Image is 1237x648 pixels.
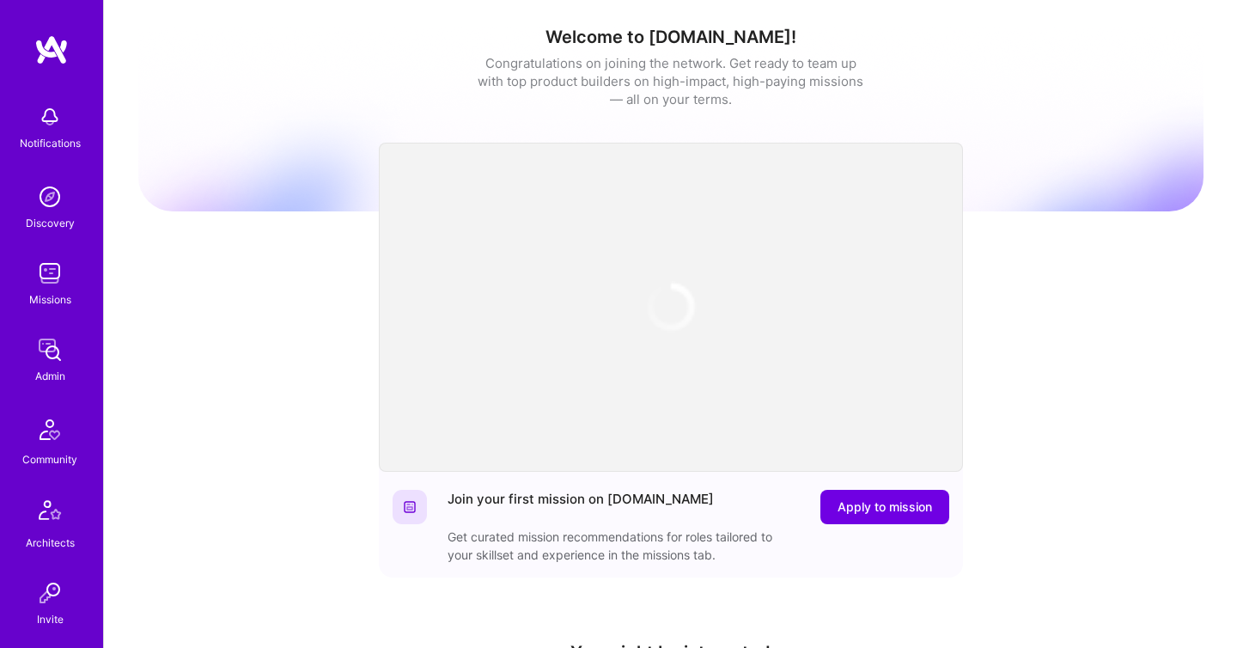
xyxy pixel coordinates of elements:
[26,534,75,552] div: Architects
[820,490,949,524] button: Apply to mission
[138,27,1203,47] h1: Welcome to [DOMAIN_NAME]!
[29,492,70,534] img: Architects
[37,610,64,628] div: Invite
[20,134,81,152] div: Notifications
[29,290,71,309] div: Missions
[33,180,67,214] img: discovery
[33,100,67,134] img: bell
[22,450,77,468] div: Community
[838,498,932,516] span: Apply to mission
[33,256,67,290] img: teamwork
[403,500,417,514] img: Website
[379,143,963,472] iframe: video
[35,367,65,385] div: Admin
[29,409,70,450] img: Community
[34,34,69,65] img: logo
[634,271,707,344] img: loading
[478,54,864,108] div: Congratulations on joining the network. Get ready to team up with top product builders on high-im...
[33,576,67,610] img: Invite
[448,528,791,564] div: Get curated mission recommendations for roles tailored to your skillset and experience in the mis...
[33,333,67,367] img: admin teamwork
[448,490,714,524] div: Join your first mission on [DOMAIN_NAME]
[26,214,75,232] div: Discovery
